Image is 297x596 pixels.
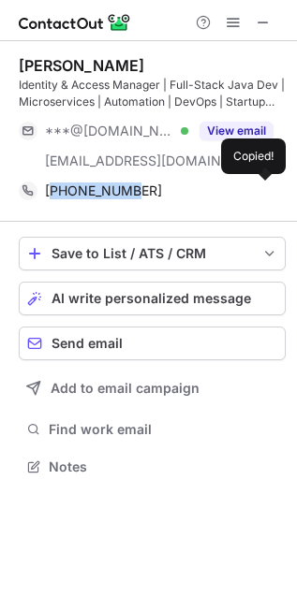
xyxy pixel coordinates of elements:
[19,11,131,34] img: ContactOut v5.3.10
[45,123,174,139] span: ***@[DOMAIN_NAME]
[19,282,286,315] button: AI write personalized message
[49,458,278,475] span: Notes
[19,56,144,75] div: [PERSON_NAME]
[19,77,286,110] div: Identity & Access Manager | Full-Stack Java Dev | Microservices | Automation | DevOps | Startup C...
[19,416,286,443] button: Find work email
[52,291,251,306] span: AI write personalized message
[51,381,200,396] span: Add to email campaign
[45,182,162,199] span: [PHONE_NUMBER]
[45,153,240,169] span: [EMAIL_ADDRESS][DOMAIN_NAME]
[19,327,286,360] button: Send email
[19,237,286,270] button: save-profile-one-click
[19,371,286,405] button: Add to email campaign
[49,421,278,438] span: Find work email
[52,246,253,261] div: Save to List / ATS / CRM
[200,122,274,140] button: Reveal Button
[52,336,123,351] span: Send email
[19,454,286,480] button: Notes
